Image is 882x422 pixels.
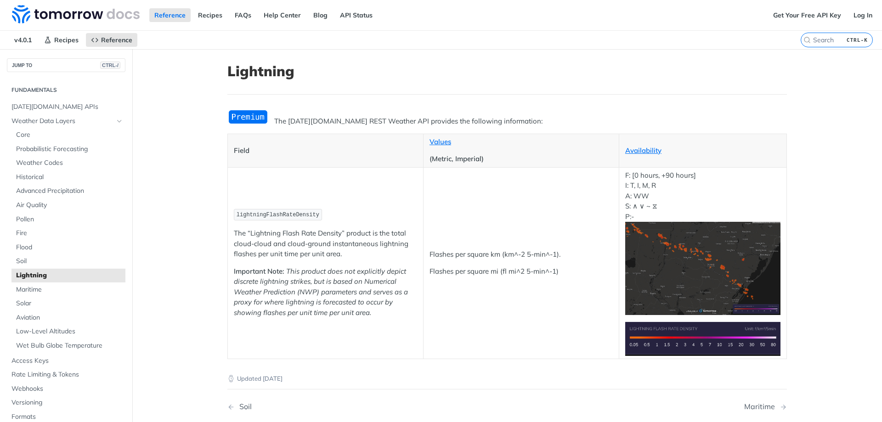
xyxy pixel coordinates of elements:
[234,267,408,317] em: This product does not explicitly depict discrete lightning strikes, but is based on Numerical Wea...
[625,222,780,315] img: Lightning Flash Rate Density Heatmap
[744,402,787,411] a: Next Page: Maritime
[16,173,123,182] span: Historical
[7,86,125,94] h2: Fundamentals
[11,128,125,142] a: Core
[11,356,123,366] span: Access Keys
[16,341,123,350] span: Wet Bulb Globe Temperature
[227,374,787,383] p: Updated [DATE]
[11,269,125,282] a: Lightning
[16,271,123,280] span: Lightning
[625,170,780,315] p: F: [0 hours, +90 hours] I: T, I, M, R A: WW S: ∧ ∨ ~ ⧖ P:-
[9,33,37,47] span: v4.0.1
[7,58,125,72] button: JUMP TOCTRL-/
[235,402,252,411] div: Soil
[16,313,123,322] span: Aviation
[7,368,125,382] a: Rate Limiting & Tokens
[227,63,787,79] h1: Lightning
[844,35,870,45] kbd: CTRL-K
[16,215,123,224] span: Pollen
[11,156,125,170] a: Weather Codes
[7,114,125,128] a: Weather Data LayersHide subpages for Weather Data Layers
[16,145,123,154] span: Probabilistic Forecasting
[11,170,125,184] a: Historical
[12,5,140,23] img: Tomorrow.io Weather API Docs
[230,8,256,22] a: FAQs
[7,354,125,368] a: Access Keys
[16,158,123,168] span: Weather Codes
[16,243,123,252] span: Flood
[11,398,123,407] span: Versioning
[54,36,79,44] span: Recipes
[11,198,125,212] a: Air Quality
[11,412,123,422] span: Formats
[227,116,787,127] p: The [DATE][DOMAIN_NAME] REST Weather API provides the following information:
[11,102,123,112] span: [DATE][DOMAIN_NAME] APIs
[625,146,661,155] a: Availability
[11,384,123,394] span: Webhooks
[259,8,306,22] a: Help Center
[100,62,120,69] span: CTRL-/
[848,8,877,22] a: Log In
[237,212,319,218] span: lightningFlashRateDensity
[16,229,123,238] span: Fire
[11,339,125,353] a: Wet Bulb Globe Temperature
[234,267,284,276] strong: Important Note:
[16,299,123,308] span: Solar
[227,402,467,411] a: Previous Page: Soil
[11,325,125,338] a: Low-Level Altitudes
[430,137,451,146] a: Values
[16,285,123,294] span: Maritime
[86,33,137,47] a: Reference
[335,8,378,22] a: API Status
[11,117,113,126] span: Weather Data Layers
[7,396,125,410] a: Versioning
[193,8,227,22] a: Recipes
[116,118,123,125] button: Hide subpages for Weather Data Layers
[7,382,125,396] a: Webhooks
[101,36,132,44] span: Reference
[11,142,125,156] a: Probabilistic Forecasting
[16,327,123,336] span: Low-Level Altitudes
[16,201,123,210] span: Air Quality
[11,311,125,325] a: Aviation
[308,8,333,22] a: Blog
[430,266,613,277] p: Flashes per square mi (fl mi^2 5-min^-1)
[625,322,780,355] img: Lightning Flash Rate Density Legend
[430,249,613,260] p: Flashes per square km (km^-2 5-min^-1).
[11,226,125,240] a: Fire
[11,184,125,198] a: Advanced Precipitation
[625,334,780,343] span: Expand image
[16,257,123,266] span: Soil
[11,254,125,268] a: Soil
[625,264,780,272] span: Expand image
[11,370,123,379] span: Rate Limiting & Tokens
[16,130,123,140] span: Core
[744,402,780,411] div: Maritime
[768,8,846,22] a: Get Your Free API Key
[227,393,787,420] nav: Pagination Controls
[7,100,125,114] a: [DATE][DOMAIN_NAME] APIs
[11,241,125,254] a: Flood
[16,186,123,196] span: Advanced Precipitation
[149,8,191,22] a: Reference
[234,146,417,156] p: Field
[11,213,125,226] a: Pollen
[803,36,811,44] svg: Search
[39,33,84,47] a: Recipes
[11,297,125,310] a: Solar
[11,283,125,297] a: Maritime
[430,154,613,164] p: (Metric, Imperial)
[234,228,417,259] p: The “Lightning Flash Rate Density” product is the total cloud-cloud and cloud-ground instantaneou...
